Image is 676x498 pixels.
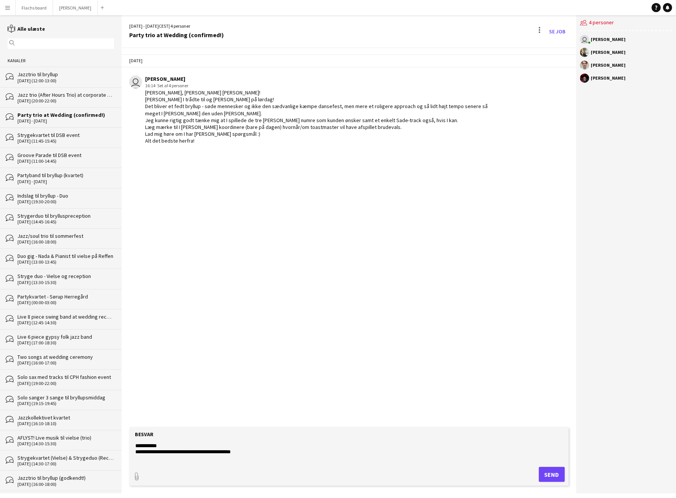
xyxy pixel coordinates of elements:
div: [PERSON_NAME] [145,75,493,82]
div: Partykvartet - Sørup Herregård [17,293,114,300]
div: Party trio at Wedding (confirmed!) [17,112,114,118]
div: Live 6 piece gypsy folk jazz band [17,333,114,340]
div: Jazztrio til bryllup (godkendt!) [17,474,114,481]
a: Se Job [546,25,569,38]
div: Duo gig - Nada & Pianist til vielse på Reffen [17,253,114,259]
div: Jazz trio (After Hours Trio) at corporate dinner [17,91,114,98]
div: Live 8 piece swing band at wedding reception [17,313,114,320]
div: Solo sanger 3 sange til bryllupsmiddag [17,394,114,401]
div: [DATE] (17:00-18:30) [17,340,114,346]
div: [DATE] (16:00-18:00) [17,239,114,245]
div: Strygekvartet (Vielse) & Strygeduo (Reception) [17,454,114,461]
div: Stryge duo - Vielse og reception [17,273,114,280]
div: Party trio at Wedding (confirmed!) [129,31,224,38]
div: [DATE] - [DATE] [17,118,114,124]
a: Alle ulæste [8,25,45,32]
div: [DATE] (14:45-16:45) [17,219,114,225]
div: [DATE] (11:00-14:45) [17,159,114,164]
div: [DATE] (12:00-13:00) [17,78,114,83]
div: [DATE] - [DATE] | 4 personer [129,23,224,30]
div: Partyband til bryllup (kvartet) [17,172,114,179]
div: [DATE] (16:00-18:00) [17,482,114,487]
button: Send [539,467,565,482]
div: [PERSON_NAME] [591,37,626,42]
div: [PERSON_NAME] [591,76,626,80]
div: Jazz/soul trio til sommerfest [17,233,114,239]
div: [DATE] (19:15-19:45) [17,401,114,406]
div: [PERSON_NAME] [591,50,626,55]
div: [DATE] (14:30-17:00) [17,461,114,467]
div: [DATE] (14:30-15:30) [17,441,114,446]
button: [PERSON_NAME] [53,0,98,15]
div: [DATE] (13:30-15:30) [17,280,114,285]
div: Indslag til bryllup - Duo [17,192,114,199]
div: 16:14 [145,82,493,89]
div: [DATE] (16:10-18:10) [17,421,114,426]
div: [DATE] (00:00-03:00) [17,300,114,305]
div: [DATE] (20:00-22:00) [17,98,114,104]
div: [DATE] (19:00-22:00) [17,381,114,386]
div: [PERSON_NAME], [PERSON_NAME] [PERSON_NAME]! [PERSON_NAME] I trådte til og [PERSON_NAME] på lørdag... [145,89,493,145]
div: Jazztrio til bryllup [17,71,114,78]
div: 4 personer [580,15,672,31]
div: Strygerduo til brylluspreception [17,212,114,219]
div: AFLYST! Live musik til vielse (trio) [17,434,114,441]
div: Two songs at wedding ceremony [17,353,114,360]
div: Jazzkollektivet kvartet [17,414,114,421]
div: [PERSON_NAME] [591,63,626,68]
div: [DATE] (19:30-20:00) [17,199,114,204]
button: Flachs board [16,0,53,15]
div: [DATE] (16:00-17:00) [17,360,114,366]
div: [DATE] (13:00-13:45) [17,259,114,265]
span: · Set af 4 personer [155,83,188,88]
div: [DATE] [122,54,576,67]
div: Strygekvartet til DSB event [17,132,114,138]
label: Besvar [135,431,153,438]
div: Solo sax med tracks til CPH fashion event [17,374,114,380]
div: [DATE] (11:45-15:45) [17,138,114,144]
span: CEST [159,23,169,29]
div: [DATE] - [DATE] [17,179,114,184]
div: Groove Parade til DSB event [17,152,114,159]
div: [DATE] (12:45-14:30) [17,320,114,325]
